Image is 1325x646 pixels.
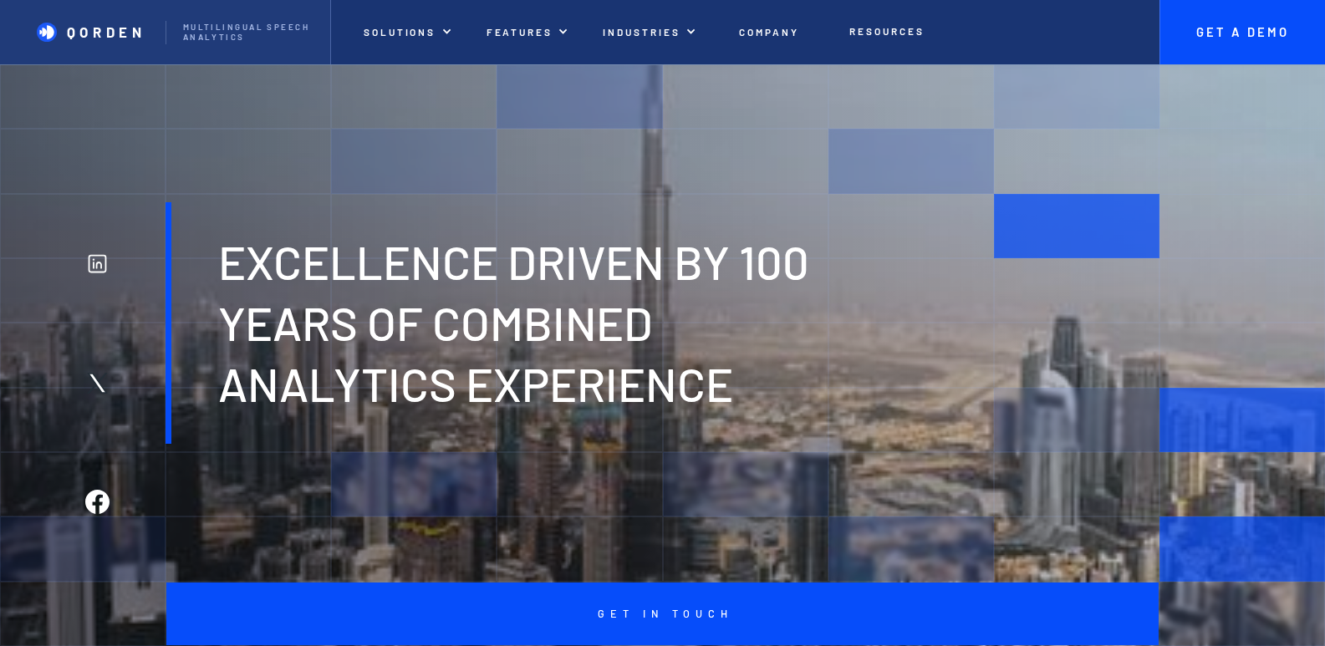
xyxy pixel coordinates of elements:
[85,371,110,395] img: Twitter
[739,26,799,38] p: Company
[85,252,110,276] img: Linkedin
[487,26,553,38] p: features
[67,23,146,40] p: QORDEN
[1180,25,1305,40] p: Get A Demo
[592,608,732,620] p: Get in touch
[85,490,110,514] img: Facebook
[603,26,680,38] p: Industries
[218,231,891,414] h1: Excellence driven by 100 years of combined analytics experience
[364,26,436,38] p: Solutions
[166,582,1159,645] a: Get in touch
[849,25,924,37] p: Resources
[183,23,313,43] p: Multilingual Speech analytics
